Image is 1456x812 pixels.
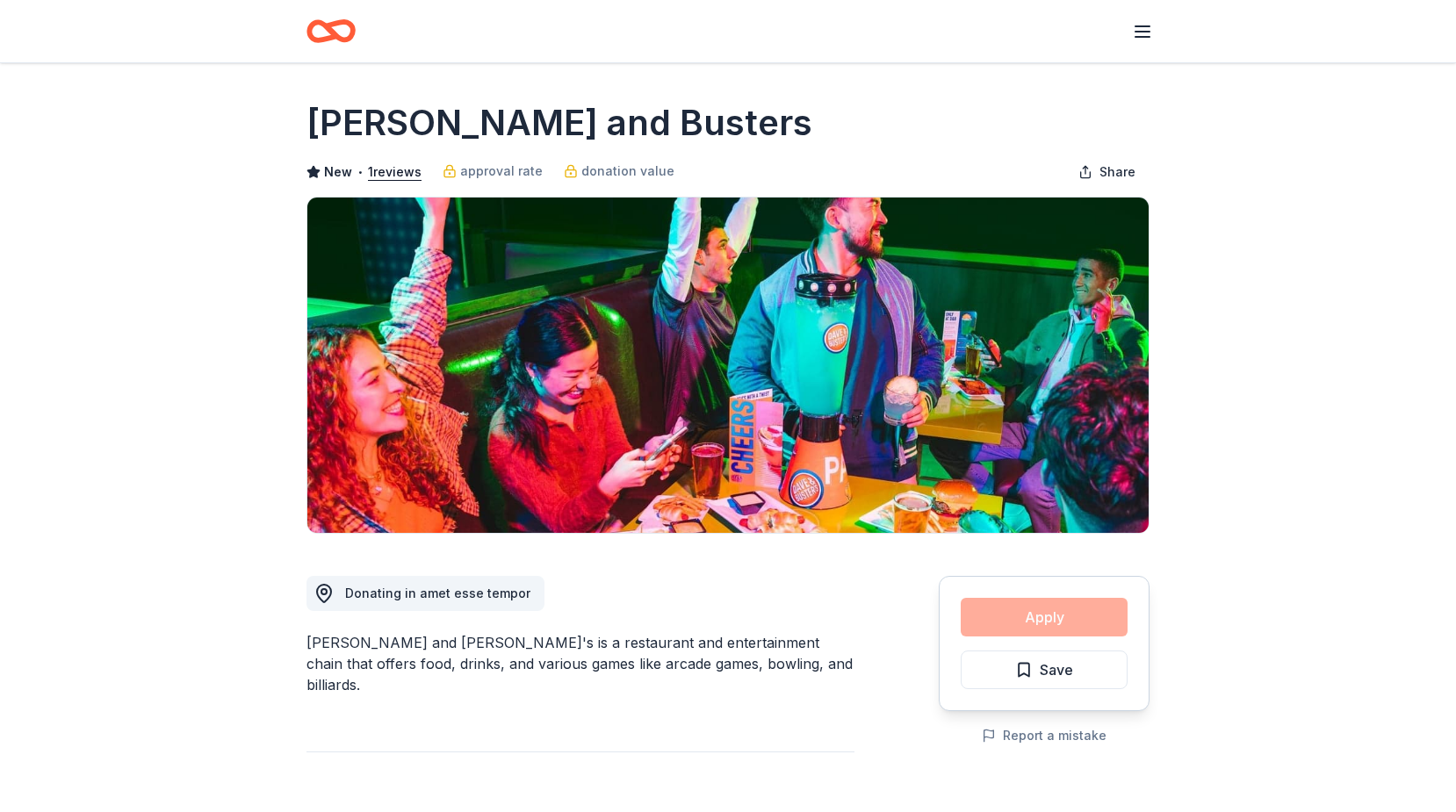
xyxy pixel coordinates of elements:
span: Donating in amet esse tempor [345,586,530,600]
img: Image for Dave and Busters [307,198,1149,533]
a: donation value [564,161,674,182]
button: 1reviews [368,162,422,183]
button: Save [961,650,1128,689]
span: Save [1040,658,1073,681]
span: donation value [581,161,674,182]
button: Share [1064,154,1150,190]
span: New [324,162,352,183]
span: approval rate [460,161,543,182]
a: Home [306,11,356,52]
span: • [357,165,364,179]
button: Report a mistake [982,725,1106,746]
h1: [PERSON_NAME] and Busters [306,98,812,147]
span: Share [1099,162,1135,183]
div: [PERSON_NAME] and [PERSON_NAME]'s is a restaurant and entertainment chain that offers food, drink... [306,632,854,695]
a: approval rate [443,161,543,182]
